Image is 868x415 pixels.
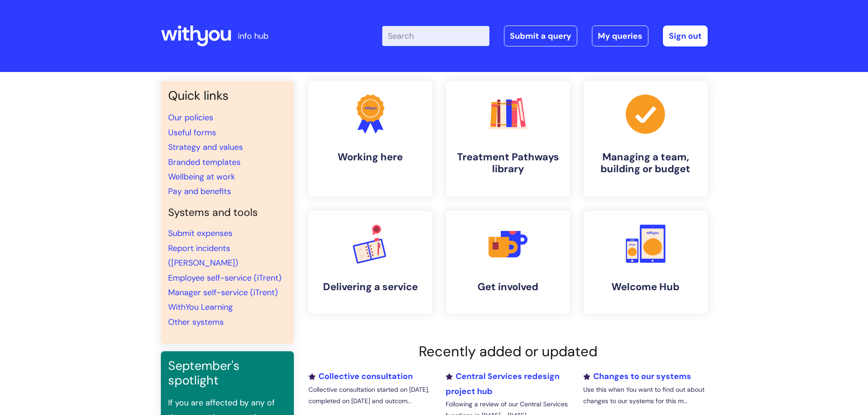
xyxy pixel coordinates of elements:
[592,26,648,46] a: My queries
[591,281,700,293] h4: Welcome Hub
[382,26,708,46] div: | -
[168,171,235,182] a: Wellbeing at work
[168,317,224,328] a: Other systems
[168,243,238,268] a: Report incidents ([PERSON_NAME])
[446,371,560,396] a: Central Services redesign project hub
[168,287,278,298] a: Manager self-service (iTrent)
[584,81,708,196] a: Managing a team, building or budget
[446,81,570,196] a: Treatment Pathways library
[168,157,241,168] a: Branded templates
[583,371,691,382] a: Changes to our systems
[168,359,287,388] h3: September's spotlight
[446,211,570,314] a: Get involved
[308,211,432,314] a: Delivering a service
[168,228,232,239] a: Submit expenses
[308,384,432,407] p: Collective consultation started on [DATE], completed on [DATE] and outcom...
[168,142,243,153] a: Strategy and values
[168,112,213,123] a: Our policies
[168,206,287,219] h4: Systems and tools
[591,151,700,175] h4: Managing a team, building or budget
[168,186,231,197] a: Pay and benefits
[308,371,413,382] a: Collective consultation
[663,26,708,46] a: Sign out
[584,211,708,314] a: Welcome Hub
[583,384,707,407] p: Use this when You want to find out about changes to our systems for this m...
[453,281,563,293] h4: Get involved
[453,151,563,175] h4: Treatment Pathways library
[168,88,287,103] h3: Quick links
[168,272,282,283] a: Employee self-service (iTrent)
[316,281,425,293] h4: Delivering a service
[308,81,432,196] a: Working here
[504,26,577,46] a: Submit a query
[168,302,233,313] a: WithYou Learning
[168,127,216,138] a: Useful forms
[316,151,425,163] h4: Working here
[382,26,489,46] input: Search
[238,29,268,43] p: info hub
[308,343,708,360] h2: Recently added or updated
